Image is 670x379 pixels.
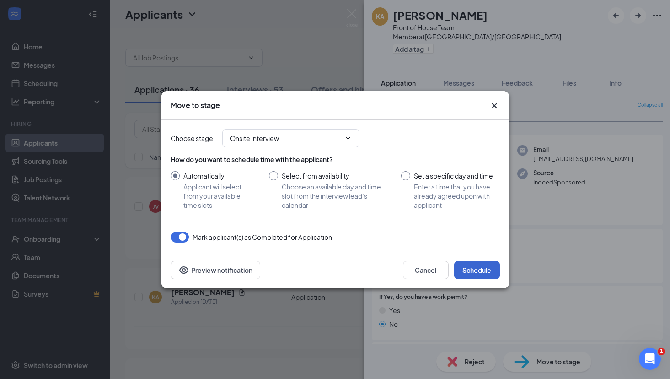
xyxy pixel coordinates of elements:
[171,100,220,110] h3: Move to stage
[403,261,449,279] button: Cancel
[454,261,500,279] button: Schedule
[639,348,661,370] iframe: Intercom live chat
[171,155,500,164] div: How do you want to schedule time with the applicant?
[658,348,665,355] span: 1
[193,232,332,243] span: Mark applicant(s) as Completed for Application
[344,135,352,142] svg: ChevronDown
[171,261,260,279] button: Preview notificationEye
[489,100,500,111] button: Close
[178,265,189,276] svg: Eye
[489,100,500,111] svg: Cross
[171,133,215,143] span: Choose stage :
